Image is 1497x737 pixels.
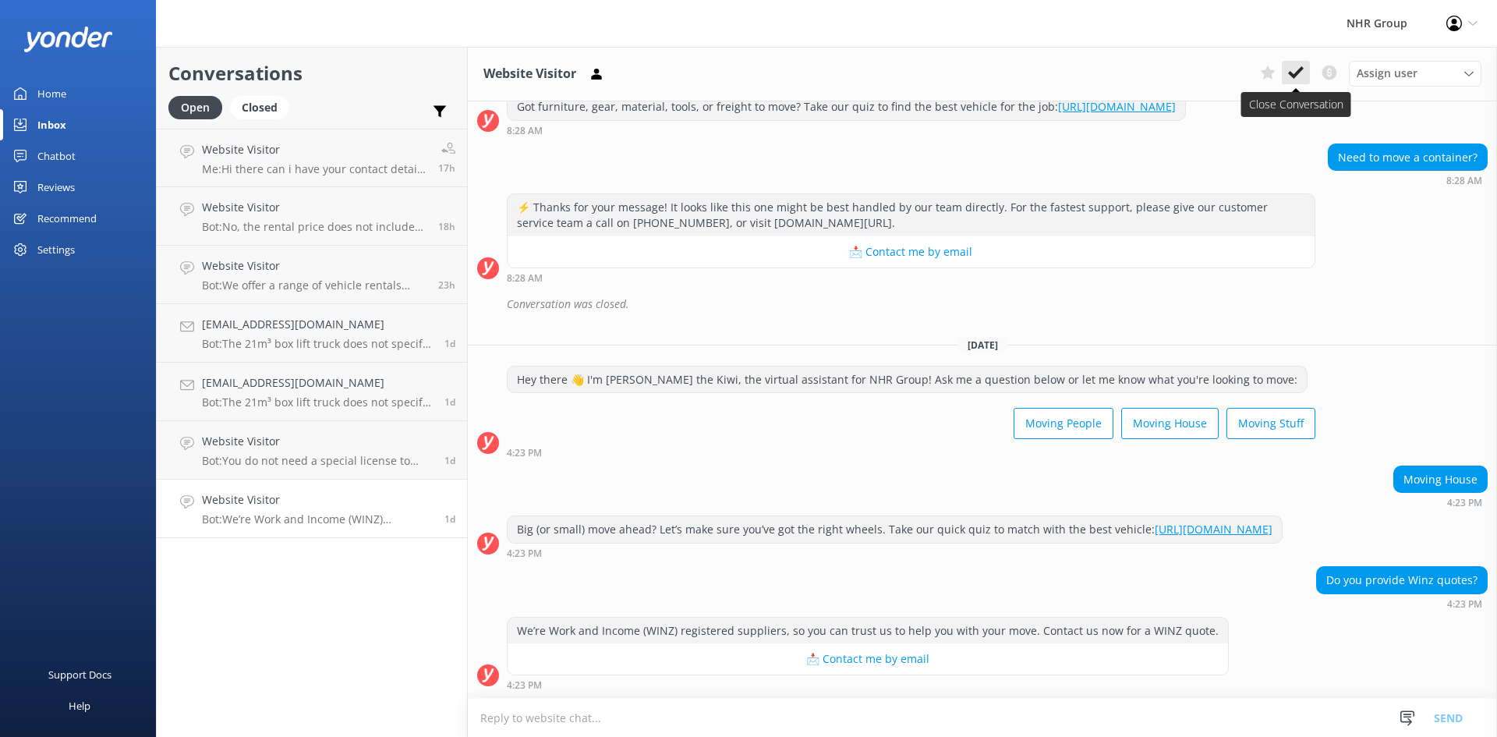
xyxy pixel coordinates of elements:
[507,549,542,558] strong: 4:23 PM
[1447,600,1482,609] strong: 4:23 PM
[507,681,542,690] strong: 4:23 PM
[508,643,1228,675] button: 📩 Contact me by email
[508,194,1315,236] div: ⚡ Thanks for your message! It looks like this one might be best handled by our team directly. For...
[1121,408,1219,439] button: Moving House
[37,140,76,172] div: Chatbot
[507,679,1229,690] div: Sep 29 2025 04:23pm (UTC +13:00) Pacific/Auckland
[958,338,1007,352] span: [DATE]
[1058,99,1176,114] a: [URL][DOMAIN_NAME]
[508,94,1185,120] div: Got furniture, gear, material, tools, or freight to move? Take our quiz to find the best vehicle ...
[48,659,111,690] div: Support Docs
[444,337,455,350] span: Sep 30 2025 02:17am (UTC +13:00) Pacific/Auckland
[157,129,467,187] a: Website VisitorMe:Hi there can i have your contact details so we can explain you more17h
[438,220,455,233] span: Sep 30 2025 02:42pm (UTC +13:00) Pacific/Auckland
[1316,598,1488,609] div: Sep 29 2025 04:23pm (UTC +13:00) Pacific/Auckland
[37,109,66,140] div: Inbox
[230,98,297,115] a: Closed
[444,512,455,526] span: Sep 29 2025 04:23pm (UTC +13:00) Pacific/Auckland
[1317,567,1487,593] div: Do you provide Winz quotes?
[202,141,426,158] h4: Website Visitor
[202,374,433,392] h4: [EMAIL_ADDRESS][DOMAIN_NAME]
[202,512,433,526] p: Bot: We’re Work and Income (WINZ) registered suppliers, so you can trust us to help you with your...
[157,480,467,538] a: Website VisitorBot:We’re Work and Income (WINZ) registered suppliers, so you can trust us to help...
[157,246,467,304] a: Website VisitorBot:We offer a range of vehicle rentals including compact, mid-size, full-size, an...
[230,96,289,119] div: Closed
[202,454,433,468] p: Bot: You do not need a special license to hire an 18-seater minibus as long as you have a NZ full...
[444,395,455,409] span: Sep 29 2025 09:50pm (UTC +13:00) Pacific/Auckland
[507,447,1315,458] div: Sep 29 2025 04:23pm (UTC +13:00) Pacific/Auckland
[202,337,433,351] p: Bot: The 21m³ box lift truck does not specify unlimited kilometres in the knowledge base.
[508,367,1307,393] div: Hey there 👋 I'm [PERSON_NAME] the Kiwi, the virtual assistant for NHR Group! Ask me a question be...
[157,421,467,480] a: Website VisitorBot:You do not need a special license to hire an 18-seater minibus as long as you ...
[1394,466,1487,493] div: Moving House
[507,291,1488,317] div: Conversation was closed.
[1446,176,1482,186] strong: 8:28 AM
[507,272,1315,283] div: Aug 29 2025 08:28am (UTC +13:00) Pacific/Auckland
[477,291,1488,317] div: 2025-08-28T20:48:46.794
[1226,408,1315,439] button: Moving Stuff
[507,448,542,458] strong: 4:23 PM
[483,64,576,84] h3: Website Visitor
[157,187,467,246] a: Website VisitorBot:No, the rental price does not include fuel. If the vehicle is returned without...
[23,27,113,52] img: yonder-white-logo.png
[508,236,1315,268] button: 📩 Contact me by email
[168,98,230,115] a: Open
[157,363,467,421] a: [EMAIL_ADDRESS][DOMAIN_NAME]Bot:The 21m³ box lift truck does not specify unlimited kilometres in ...
[37,78,66,109] div: Home
[168,58,455,88] h2: Conversations
[438,278,455,292] span: Sep 30 2025 09:48am (UTC +13:00) Pacific/Auckland
[1357,65,1417,82] span: Assign user
[202,257,426,275] h4: Website Visitor
[202,491,433,508] h4: Website Visitor
[1447,498,1482,508] strong: 4:23 PM
[507,125,1186,136] div: Aug 29 2025 08:28am (UTC +13:00) Pacific/Auckland
[1393,497,1488,508] div: Sep 29 2025 04:23pm (UTC +13:00) Pacific/Auckland
[202,162,426,176] p: Me: Hi there can i have your contact details so we can explain you more
[508,516,1282,543] div: Big (or small) move ahead? Let’s make sure you’ve got the right wheels. Take our quick quiz to ma...
[1014,408,1113,439] button: Moving People
[37,172,75,203] div: Reviews
[37,234,75,265] div: Settings
[202,395,433,409] p: Bot: The 21m³ box lift truck does not specify unlimited kilometres in the provided details.
[202,199,426,216] h4: Website Visitor
[157,304,467,363] a: [EMAIL_ADDRESS][DOMAIN_NAME]Bot:The 21m³ box lift truck does not specify unlimited kilometres in ...
[1349,61,1481,86] div: Assign User
[444,454,455,467] span: Sep 29 2025 08:45pm (UTC +13:00) Pacific/Auckland
[507,274,543,283] strong: 8:28 AM
[202,220,426,234] p: Bot: No, the rental price does not include fuel. If the vehicle is returned without a full tank, ...
[1329,144,1487,171] div: Need to move a container?
[37,203,97,234] div: Recommend
[508,618,1228,644] div: We’re Work and Income (WINZ) registered suppliers, so you can trust us to help you with your move...
[507,126,543,136] strong: 8:28 AM
[507,547,1283,558] div: Sep 29 2025 04:23pm (UTC +13:00) Pacific/Auckland
[202,316,433,333] h4: [EMAIL_ADDRESS][DOMAIN_NAME]
[1155,522,1272,537] a: [URL][DOMAIN_NAME]
[168,96,222,119] div: Open
[438,161,455,175] span: Sep 30 2025 03:55pm (UTC +13:00) Pacific/Auckland
[202,433,433,450] h4: Website Visitor
[202,278,426,292] p: Bot: We offer a range of vehicle rentals including compact, mid-size, full-size, and hybrid optio...
[1328,175,1488,186] div: Aug 29 2025 08:28am (UTC +13:00) Pacific/Auckland
[69,690,90,721] div: Help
